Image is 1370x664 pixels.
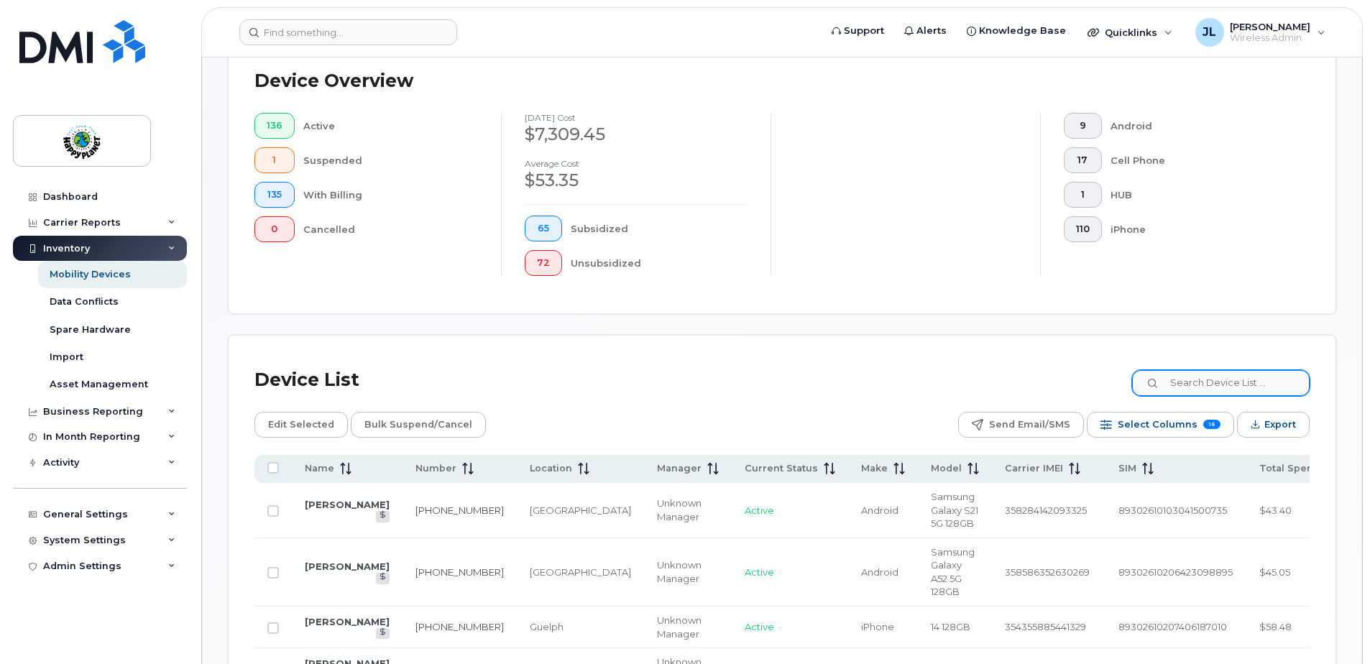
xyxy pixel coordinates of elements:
span: 135 [267,189,282,200]
span: [GEOGRAPHIC_DATA] [530,566,631,578]
span: Send Email/SMS [989,414,1070,435]
button: 136 [254,113,295,139]
span: 136 [267,120,282,132]
button: 0 [254,216,295,242]
span: [GEOGRAPHIC_DATA] [530,504,631,516]
button: Bulk Suspend/Cancel [351,412,486,438]
span: 1 [267,155,282,166]
span: 9 [1076,120,1090,132]
span: Total Spend [1259,462,1320,475]
button: 65 [525,216,562,241]
span: Bulk Suspend/Cancel [364,414,472,435]
span: [PERSON_NAME] [1230,21,1310,32]
span: Model [931,462,962,475]
span: 354355885441329 [1005,621,1086,632]
span: $43.40 [1259,504,1292,516]
div: Subsidized [571,216,748,241]
a: View Last Bill [376,511,390,522]
span: JL [1203,24,1216,41]
span: 65 [537,223,550,234]
a: [PERSON_NAME] [305,616,390,627]
a: [PHONE_NUMBER] [415,621,504,632]
span: Edit Selected [268,414,334,435]
div: Cancelled [303,216,479,242]
span: Wireless Admin [1230,32,1310,44]
div: Unknown Manager [657,558,719,585]
span: Location [530,462,572,475]
input: Search Device List ... [1132,370,1310,396]
span: Number [415,462,456,475]
button: 72 [525,250,562,276]
a: Alerts [894,17,957,45]
button: 1 [1064,182,1102,208]
div: Suspended [303,147,479,173]
span: Active [745,504,774,516]
span: Quicklinks [1105,27,1157,38]
div: Device Overview [254,63,413,100]
span: iPhone [861,621,894,632]
span: Carrier IMEI [1005,462,1063,475]
span: 1 [1076,189,1090,200]
span: 358586352630269 [1005,566,1090,578]
span: 110 [1076,223,1090,235]
div: Quicklinks [1077,18,1182,47]
span: Name [305,462,334,475]
span: 0 [267,223,282,235]
div: $7,309.45 [525,122,748,147]
span: Samsung Galaxy S21 5G 128GB [931,491,978,529]
div: With Billing [303,182,479,208]
span: Select Columns [1118,414,1197,435]
div: $53.35 [525,168,748,193]
span: Guelph [530,621,564,632]
div: Unknown Manager [657,497,719,523]
div: Active [303,113,479,139]
a: [PERSON_NAME] [305,561,390,572]
span: Knowledge Base [979,24,1066,38]
a: [PHONE_NUMBER] [415,566,504,578]
button: 135 [254,182,295,208]
button: Select Columns 16 [1087,412,1234,438]
span: Alerts [916,24,947,38]
a: View Last Bill [376,628,390,639]
a: [PERSON_NAME] [305,499,390,510]
span: Manager [657,462,702,475]
button: 17 [1064,147,1102,173]
input: Find something... [239,19,457,45]
a: [PHONE_NUMBER] [415,504,504,516]
div: iPhone [1111,216,1287,242]
span: 14 128GB [931,621,970,632]
span: 358284142093325 [1005,504,1087,516]
span: 89302610207406187010 [1118,621,1227,632]
span: Make [861,462,888,475]
button: Export [1237,412,1310,438]
span: 16 [1203,420,1220,429]
span: Support [844,24,884,38]
span: Export [1264,414,1296,435]
span: Android [861,504,898,516]
span: Active [745,566,774,578]
a: Knowledge Base [957,17,1076,45]
div: Unsubsidized [571,250,748,276]
span: Active [745,621,774,632]
span: SIM [1118,462,1136,475]
span: 89302610206423098895 [1118,566,1233,578]
span: Current Status [745,462,818,475]
button: Send Email/SMS [958,412,1084,438]
span: 72 [537,257,550,269]
h4: Average cost [525,159,748,168]
a: View Last Bill [376,573,390,584]
div: Device List [254,361,359,399]
span: Samsung Galaxy A52 5G 128GB [931,546,975,598]
span: 17 [1076,155,1090,166]
div: Cell Phone [1111,147,1287,173]
button: Edit Selected [254,412,348,438]
div: Unknown Manager [657,614,719,640]
button: 9 [1064,113,1102,139]
span: Android [861,566,898,578]
button: 1 [254,147,295,173]
div: HUB [1111,182,1287,208]
div: Jeffrey Lowe [1185,18,1335,47]
span: 89302610103041500735 [1118,504,1227,516]
span: $45.05 [1259,566,1290,578]
button: 110 [1064,216,1102,242]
